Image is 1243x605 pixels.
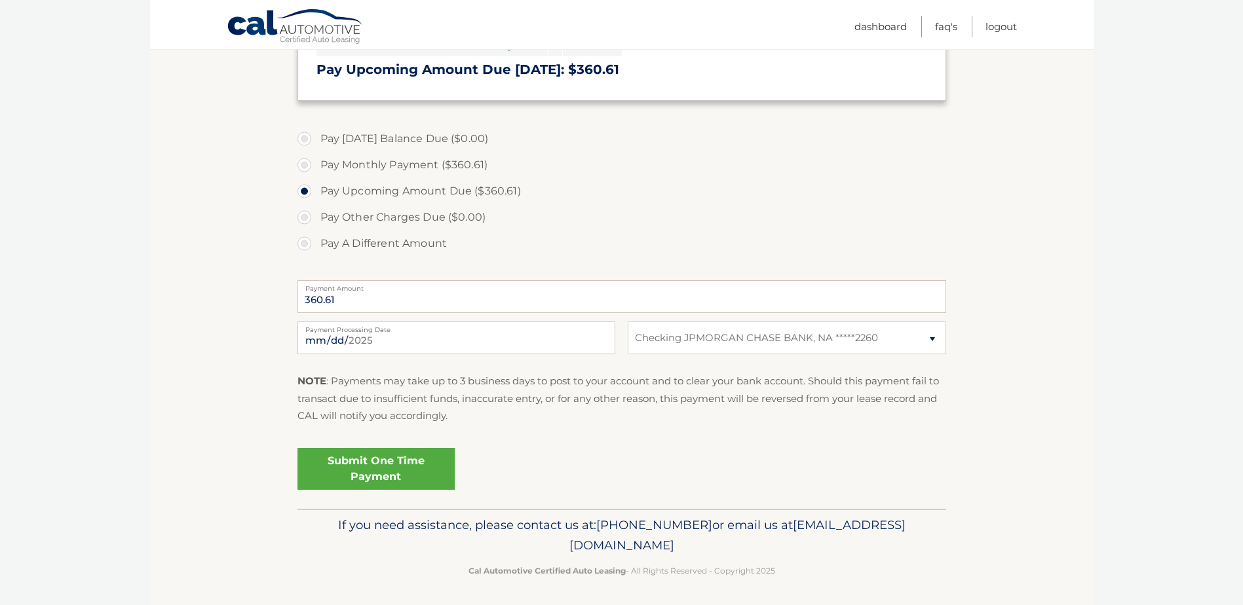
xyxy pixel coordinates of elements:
a: Cal Automotive [227,9,364,46]
label: Pay [DATE] Balance Due ($0.00) [297,126,946,152]
p: - All Rights Reserved - Copyright 2025 [306,564,938,577]
strong: NOTE [297,375,326,387]
p: If you need assistance, please contact us at: or email us at [306,515,938,557]
input: Payment Date [297,321,615,354]
h3: Pay Upcoming Amount Due [DATE]: $360.61 [316,62,927,78]
label: Pay Upcoming Amount Due ($360.61) [297,178,946,204]
label: Pay A Different Amount [297,230,946,257]
label: Payment Processing Date [297,321,615,332]
input: Payment Amount [297,280,946,313]
strong: Cal Automotive Certified Auto Leasing [469,566,626,576]
a: Submit One Time Payment [297,448,455,490]
a: Dashboard [854,16,907,37]
label: Pay Monthly Payment ($360.61) [297,152,946,178]
label: Payment Amount [297,280,946,291]
a: FAQ's [935,16,957,37]
p: : Payments may take up to 3 business days to post to your account and to clear your bank account.... [297,373,946,424]
a: Logout [985,16,1017,37]
span: [PHONE_NUMBER] [596,517,712,532]
label: Pay Other Charges Due ($0.00) [297,204,946,230]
